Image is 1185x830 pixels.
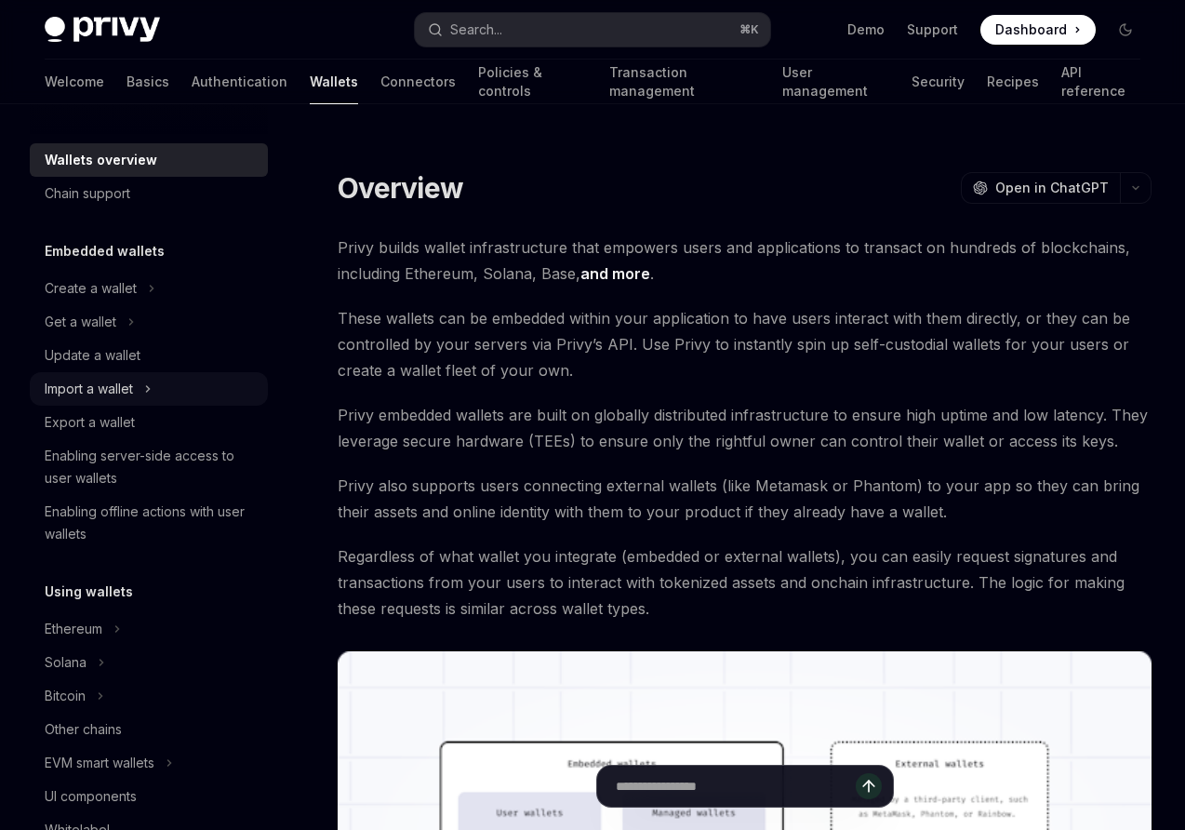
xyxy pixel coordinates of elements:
[45,501,257,545] div: Enabling offline actions with user wallets
[45,17,160,43] img: dark logo
[338,305,1152,383] span: These wallets can be embedded within your application to have users interact with them directly, ...
[45,60,104,104] a: Welcome
[45,718,122,741] div: Other chains
[380,60,456,104] a: Connectors
[782,60,889,104] a: User management
[30,780,268,813] a: UI components
[310,60,358,104] a: Wallets
[45,378,133,400] div: Import a wallet
[30,439,268,495] a: Enabling server-side access to user wallets
[1111,15,1140,45] button: Toggle dark mode
[415,13,770,47] button: Search...⌘K
[30,143,268,177] a: Wallets overview
[450,19,502,41] div: Search...
[30,177,268,210] a: Chain support
[980,15,1096,45] a: Dashboard
[338,234,1152,287] span: Privy builds wallet infrastructure that empowers users and applications to transact on hundreds o...
[1061,60,1140,104] a: API reference
[45,182,130,205] div: Chain support
[45,752,154,774] div: EVM smart wallets
[995,20,1067,39] span: Dashboard
[192,60,287,104] a: Authentication
[995,179,1109,197] span: Open in ChatGPT
[609,60,760,104] a: Transaction management
[338,473,1152,525] span: Privy also supports users connecting external wallets (like Metamask or Phantom) to your app so t...
[30,495,268,551] a: Enabling offline actions with user wallets
[338,543,1152,622] span: Regardless of what wallet you integrate (embedded or external wallets), you can easily request si...
[45,651,87,674] div: Solana
[907,20,958,39] a: Support
[126,60,169,104] a: Basics
[45,785,137,808] div: UI components
[961,172,1120,204] button: Open in ChatGPT
[45,411,135,434] div: Export a wallet
[30,713,268,746] a: Other chains
[45,149,157,171] div: Wallets overview
[912,60,965,104] a: Security
[478,60,587,104] a: Policies & controls
[847,20,885,39] a: Demo
[45,311,116,333] div: Get a wallet
[45,685,86,707] div: Bitcoin
[45,240,165,262] h5: Embedded wallets
[45,344,140,367] div: Update a wallet
[338,402,1152,454] span: Privy embedded wallets are built on globally distributed infrastructure to ensure high uptime and...
[338,171,463,205] h1: Overview
[30,339,268,372] a: Update a wallet
[30,406,268,439] a: Export a wallet
[45,445,257,489] div: Enabling server-side access to user wallets
[580,264,650,284] a: and more
[45,277,137,300] div: Create a wallet
[739,22,759,37] span: ⌘ K
[987,60,1039,104] a: Recipes
[45,618,102,640] div: Ethereum
[45,581,133,603] h5: Using wallets
[856,773,882,799] button: Send message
